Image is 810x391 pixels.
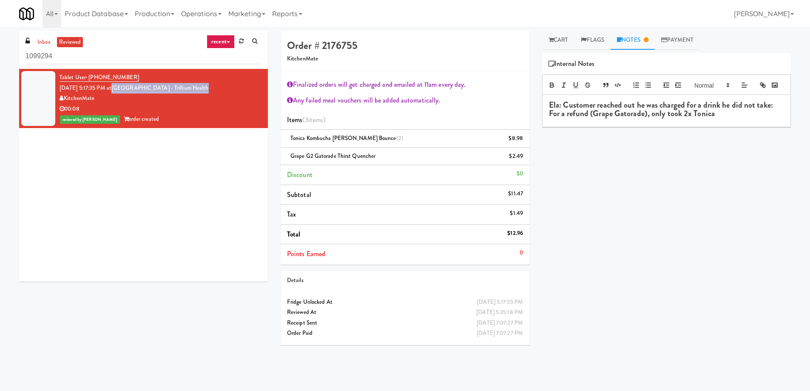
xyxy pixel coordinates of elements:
span: (3 ) [302,115,325,125]
div: Any failed meal vouchers will be added automatically. [287,94,523,107]
span: order created [124,115,159,123]
div: $2.49 [509,151,523,162]
div: 0 [520,248,523,258]
span: Discount [287,170,313,180]
span: Items [287,115,325,125]
div: KitchenMate [60,93,261,104]
a: [GEOGRAPHIC_DATA] - Trillium Health [111,84,209,92]
h3: Ela: Customer reached out he was charged for a drink he did not take: For a refund (Grape Gatorad... [549,101,784,119]
span: Total [287,229,301,239]
a: Flags [574,31,611,50]
input: Search vision orders [26,49,261,64]
span: (2) [396,134,404,142]
h5: KitchenMate [287,56,523,62]
span: [DATE] 5:17:35 PM at [60,84,111,92]
div: $0 [517,168,523,179]
span: Tax [287,209,296,219]
div: Finalized orders will get charged and emailed at 11am every day. [287,78,523,91]
div: [DATE] 7:07:27 PM [477,328,523,339]
span: Internal Notes [549,57,595,70]
div: $12.96 [507,228,523,239]
a: Payment [655,31,700,50]
span: Subtotal [287,190,311,200]
a: Notes [611,31,655,50]
span: Tonica Kombucha [PERSON_NAME] Bounce [290,134,404,142]
div: Receipt Sent [287,318,523,328]
h4: Order # 2176755 [287,40,523,51]
div: $11.47 [508,188,523,199]
ng-pluralize: items [308,115,324,125]
span: reviewed by [PERSON_NAME] [60,115,120,124]
div: [DATE] 5:35:18 PM [476,307,523,318]
div: 00:08 [60,104,261,114]
div: Order Paid [287,328,523,339]
div: $1.49 [510,208,523,219]
a: Tablet User· [PHONE_NUMBER] [60,73,139,82]
li: Tablet User· [PHONE_NUMBER][DATE] 5:17:35 PM at[GEOGRAPHIC_DATA] - Trillium HealthKitchenMate00:0... [19,69,268,128]
span: Grape G2 Gatorade Thirst Quencher [290,152,375,160]
a: recent [207,35,235,49]
div: Reviewed At [287,307,523,318]
div: [DATE] 7:07:27 PM [477,318,523,328]
div: Details [287,275,523,286]
span: · [PHONE_NUMBER] [86,73,139,81]
div: [DATE] 5:17:35 PM [477,297,523,308]
img: Micromart [19,6,34,21]
div: Fridge Unlocked At [287,297,523,308]
a: Cart [542,31,575,50]
span: Points Earned [287,249,325,259]
a: inbox [35,37,53,48]
div: $8.98 [509,133,523,144]
a: reviewed [57,37,83,48]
